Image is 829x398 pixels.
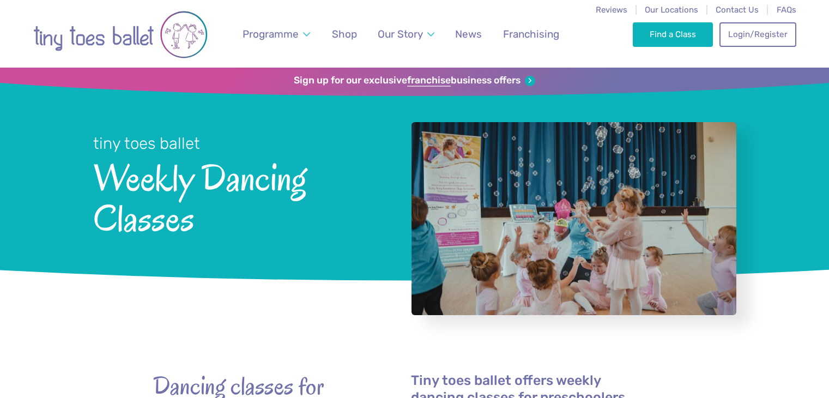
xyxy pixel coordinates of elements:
[719,22,796,46] a: Login/Register
[294,75,535,87] a: Sign up for our exclusivefranchisebusiness offers
[777,5,796,15] a: FAQs
[455,28,482,40] span: News
[372,21,439,47] a: Our Story
[645,5,698,15] a: Our Locations
[332,28,357,40] span: Shop
[503,28,559,40] span: Franchising
[378,28,423,40] span: Our Story
[326,21,362,47] a: Shop
[237,21,315,47] a: Programme
[407,75,451,87] strong: franchise
[633,22,713,46] a: Find a Class
[33,7,208,62] img: tiny toes ballet
[498,21,564,47] a: Franchising
[243,28,299,40] span: Programme
[716,5,759,15] a: Contact Us
[596,5,627,15] a: Reviews
[93,134,200,153] small: tiny toes ballet
[93,154,383,239] span: Weekly Dancing Classes
[450,21,487,47] a: News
